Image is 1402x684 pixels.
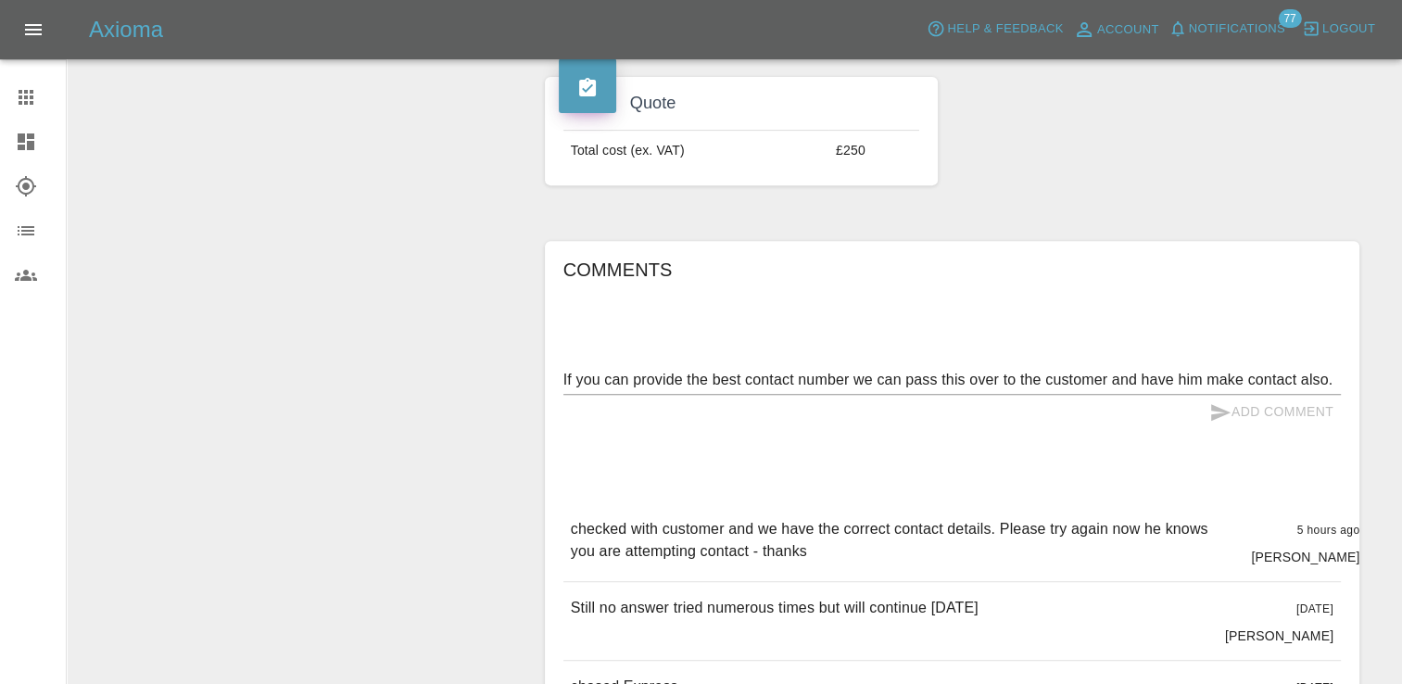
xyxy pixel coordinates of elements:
[1296,602,1333,615] span: [DATE]
[559,91,925,116] h4: Quote
[571,518,1237,563] p: checked with customer and we have the correct contact details. Please try again now he knows you ...
[1225,627,1333,645] p: [PERSON_NAME]
[571,597,979,619] p: Still no answer tried numerous times but will continue [DATE]
[563,369,1341,390] textarea: If you can provide the best contact number we can pass this over to the customer and have him mak...
[1297,15,1380,44] button: Logout
[947,19,1063,40] span: Help & Feedback
[1278,9,1301,28] span: 77
[1164,15,1290,44] button: Notifications
[828,131,919,171] td: £250
[11,7,56,52] button: Open drawer
[1322,19,1375,40] span: Logout
[1068,15,1164,44] a: Account
[922,15,1067,44] button: Help & Feedback
[1251,548,1359,566] p: [PERSON_NAME]
[563,131,828,171] td: Total cost (ex. VAT)
[1297,524,1360,537] span: 5 hours ago
[1097,19,1159,41] span: Account
[1189,19,1285,40] span: Notifications
[89,15,163,44] h5: Axioma
[563,255,1341,285] h6: Comments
